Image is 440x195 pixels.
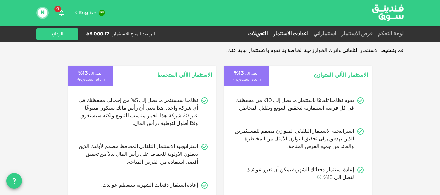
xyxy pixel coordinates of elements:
[89,72,101,75] span: يصل إلى
[6,173,22,189] button: question
[245,31,270,36] a: التحويلات
[55,6,68,19] button: 0
[245,72,257,75] span: يصل إلى
[78,69,103,77] p: 13 %
[234,69,259,77] p: 13 %
[232,77,261,83] p: Projected return
[226,48,404,53] span: قم بتنشيط الاستثمار التلقائي واترك الخوارزمية الخاصة بنا تقوم بالاستثمار نيابة عنك.
[364,0,412,25] img: logo
[339,31,375,36] a: فرص الاستثمار
[372,0,404,25] a: logo
[78,143,198,166] p: استراتيجية الاستثمار التلقائي المحافظ مصمم لأولئك الذين يعطون الأولوية للحفاظ على رأس المال بدلاً...
[125,71,212,80] span: الاستثمار الآلي المتحفظ
[54,6,61,12] span: 0
[375,31,404,36] a: لوحة التحكم
[78,97,198,128] p: نظامنا سيستثمر ما يصل إلى 5% من إجمالي محفظتك في أي شركة واحدة. هذا يعني أن رأس مالك سيكون متنوعً...
[311,31,339,36] a: استثماراتي
[76,77,105,83] p: Projected return
[38,8,47,18] button: N
[99,10,105,16] img: flag-sa.b9a346574cdc8950dd34b50780441f57.svg
[101,182,198,189] p: إعادة استثمار دفعاتك الشهرية سيعظم عوائدك.
[86,31,109,37] div: ʢ 5,000.17
[234,166,354,182] p: إعادة استثمار دفعاتك الشهرية يمكن أن تعزز عوائدك لتصل إلى 16%.
[234,128,354,151] p: استراتيجية الاستثمار التلقائي المتوازن مصمم للمستثمرين الذين يهدفون إلى تحقيق التوازن الأمثل بين ...
[79,11,97,15] span: English
[270,31,311,36] a: اعدادت الاستثمار
[112,31,155,37] div: الرصيد المتاح للاستثمار :
[281,71,368,80] span: الاستثمار الآلي المتوازن
[36,28,78,40] button: الودائع
[234,97,354,112] p: يقوم نظامنا تلقائيًا باستثمار ما يصل إلى 10٪ من محفظتك في كل فرصة استثمارية لتحقيق التنويع وتقليل...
